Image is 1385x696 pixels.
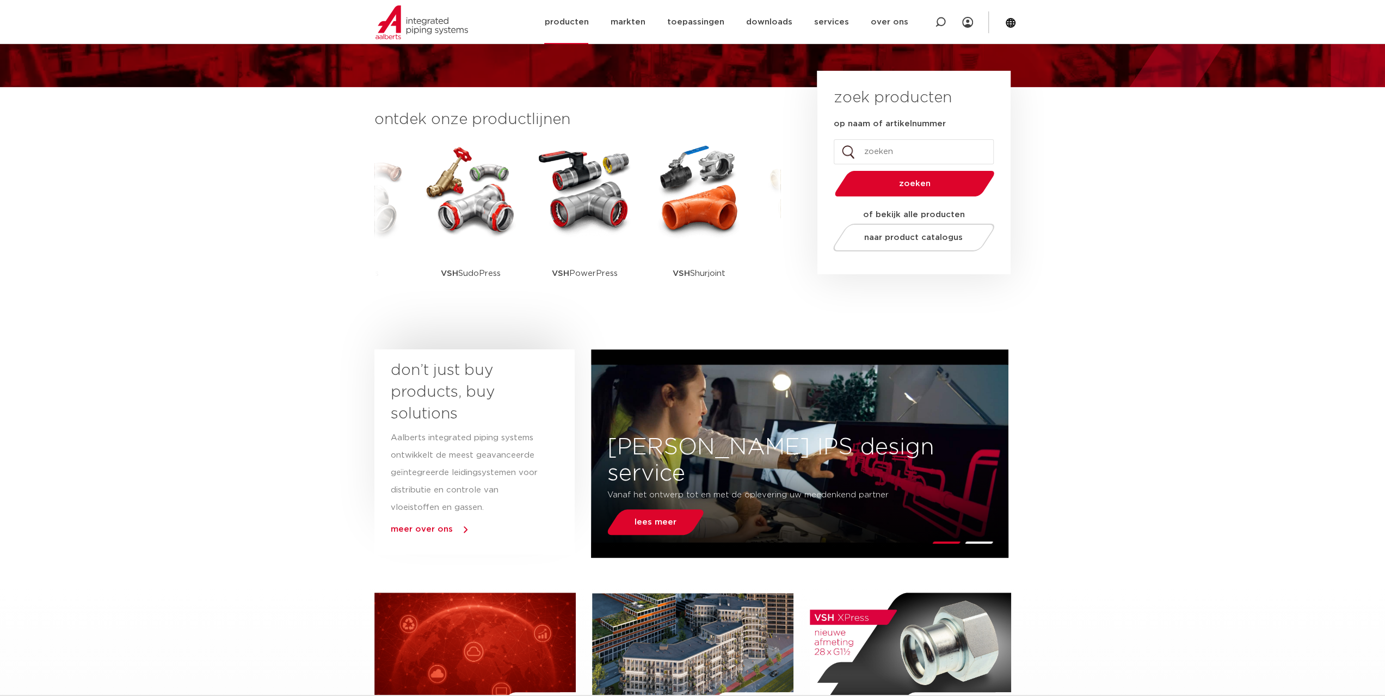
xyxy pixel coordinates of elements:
input: zoeken [834,139,994,164]
li: Page dot 1 [932,541,961,544]
span: zoeken [863,180,967,188]
h3: zoek producten [834,87,952,109]
a: lees meer [605,509,707,535]
span: lees meer [635,518,676,526]
p: Vanaf het ontwerp tot en met de oplevering uw meedenkend partner [607,486,927,504]
h3: ontdek onze productlijnen [374,109,780,131]
strong: VSH [441,269,458,278]
p: Shurjoint [673,239,725,307]
strong: VSH [552,269,569,278]
a: meer over ons [391,525,453,533]
p: PowerPress [552,239,618,307]
h3: [PERSON_NAME] IPS design service [591,434,1008,486]
a: naar product catalogus [830,224,997,251]
p: Aalberts integrated piping systems ontwikkelt de meest geavanceerde geïntegreerde leidingsystemen... [391,429,539,516]
strong: of bekijk alle producten [863,211,965,219]
span: naar product catalogus [864,233,963,242]
label: op naam of artikelnummer [834,119,946,130]
button: zoeken [830,170,999,198]
a: VSHPowerPress [536,141,634,307]
li: Page dot 2 [964,541,993,544]
p: SudoPress [441,239,501,307]
h3: don’t just buy products, buy solutions [391,360,539,425]
a: VSHSudoPress [422,141,520,307]
a: VSHShurjoint [650,141,748,307]
strong: VSH [673,269,690,278]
